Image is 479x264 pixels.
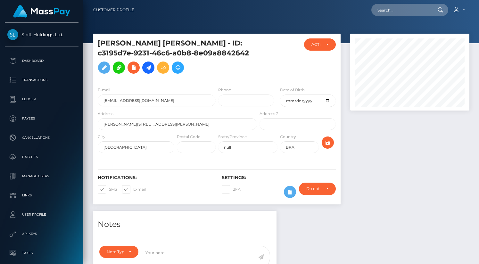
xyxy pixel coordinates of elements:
button: Note Type [99,246,138,258]
a: Links [5,187,78,203]
a: User Profile [5,207,78,223]
a: Manage Users [5,168,78,184]
p: Ledger [7,95,76,104]
a: Dashboard [5,53,78,69]
p: Links [7,191,76,200]
h5: [PERSON_NAME] [PERSON_NAME] - ID: c3195d7e-9231-46c6-a0b8-8e09a8842642 [98,38,253,77]
label: Phone [218,87,231,93]
label: Date of Birth [280,87,305,93]
label: Address [98,111,113,117]
h6: Settings: [222,175,336,180]
h4: Notes [98,219,272,230]
div: ACTIVE [311,42,321,47]
a: Transactions [5,72,78,88]
img: MassPay Logo [13,5,70,18]
span: Shift Holdings Ltd. [5,32,78,37]
a: Payees [5,111,78,127]
button: Do not require [299,183,336,195]
label: Country [280,134,296,140]
p: User Profile [7,210,76,219]
h6: Notifications: [98,175,212,180]
a: Customer Profile [93,3,134,17]
label: SMS [98,185,117,194]
p: Payees [7,114,76,123]
p: Manage Users [7,171,76,181]
a: Taxes [5,245,78,261]
label: E-mail [122,185,146,194]
label: 2FA [222,185,241,194]
a: API Keys [5,226,78,242]
label: E-mail [98,87,110,93]
a: Cancellations [5,130,78,146]
p: API Keys [7,229,76,239]
div: Note Type [107,249,124,254]
p: Cancellations [7,133,76,143]
p: Transactions [7,75,76,85]
a: Batches [5,149,78,165]
p: Dashboard [7,56,76,66]
label: State/Province [218,134,247,140]
div: Do not require [306,186,321,191]
a: Initiate Payout [142,62,154,74]
a: Ledger [5,91,78,107]
img: Shift Holdings Ltd. [7,29,18,40]
p: Taxes [7,248,76,258]
input: Search... [371,4,432,16]
button: ACTIVE [304,38,336,51]
label: Postal Code [177,134,200,140]
label: City [98,134,105,140]
p: Batches [7,152,76,162]
label: Address 2 [260,111,278,117]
